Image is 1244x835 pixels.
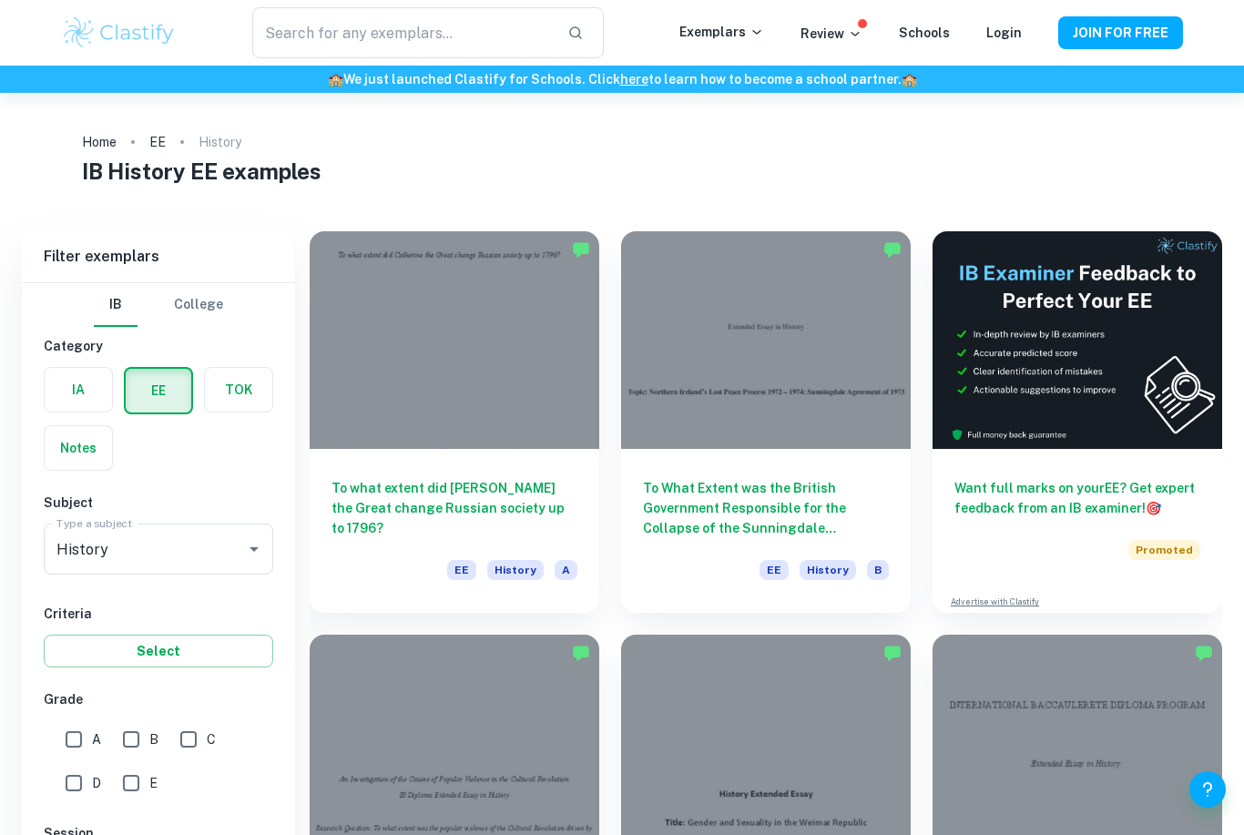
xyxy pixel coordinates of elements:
span: B [149,729,158,749]
button: Notes [45,426,112,470]
span: EE [760,560,789,580]
button: Help and Feedback [1189,771,1226,808]
input: Search for any exemplars... [252,7,553,58]
p: History [199,132,241,152]
a: To what extent did [PERSON_NAME] the Great change Russian society up to 1796?EEHistoryA [310,231,599,613]
button: JOIN FOR FREE [1058,16,1183,49]
span: 🎯 [1146,501,1161,515]
span: History [800,560,856,580]
div: Filter type choice [94,283,223,327]
img: Marked [1195,644,1213,662]
span: 🏫 [902,72,917,87]
a: To What Extent was the British Government Responsible for the Collapse of the Sunningdale Agreeme... [621,231,911,613]
span: C [207,729,216,749]
button: EE [126,369,191,412]
h6: Criteria [44,604,273,624]
button: IB [94,283,138,327]
span: A [92,729,101,749]
img: Marked [883,644,902,662]
a: Schools [899,25,950,40]
h6: Filter exemplars [22,231,295,282]
a: here [620,72,648,87]
span: 🏫 [328,72,343,87]
p: Exemplars [679,22,764,42]
a: Home [82,129,117,155]
a: Login [986,25,1022,40]
h6: Subject [44,493,273,513]
p: Review [800,24,862,44]
a: Want full marks on yourEE? Get expert feedback from an IB examiner!PromotedAdvertise with Clastify [933,231,1222,613]
h6: Grade [44,689,273,709]
img: Marked [572,240,590,259]
button: Select [44,635,273,667]
img: Marked [572,644,590,662]
a: EE [149,129,166,155]
h6: We just launched Clastify for Schools. Click to learn how to become a school partner. [4,69,1240,89]
span: A [555,560,577,580]
h6: To What Extent was the British Government Responsible for the Collapse of the Sunningdale Agreeme... [643,478,889,538]
button: TOK [205,368,272,412]
button: IA [45,368,112,412]
span: EE [447,560,476,580]
span: B [867,560,889,580]
span: History [487,560,544,580]
button: College [174,283,223,327]
span: D [92,773,101,793]
h6: To what extent did [PERSON_NAME] the Great change Russian society up to 1796? [331,478,577,538]
span: Promoted [1128,540,1200,560]
span: E [149,773,158,793]
img: Thumbnail [933,231,1222,449]
button: Open [241,536,267,562]
h1: IB History EE examples [82,155,1162,188]
h6: Want full marks on your EE ? Get expert feedback from an IB examiner! [954,478,1200,518]
img: Clastify logo [61,15,177,51]
a: Advertise with Clastify [951,596,1039,608]
label: Type a subject [56,515,132,531]
h6: Category [44,336,273,356]
img: Marked [883,240,902,259]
